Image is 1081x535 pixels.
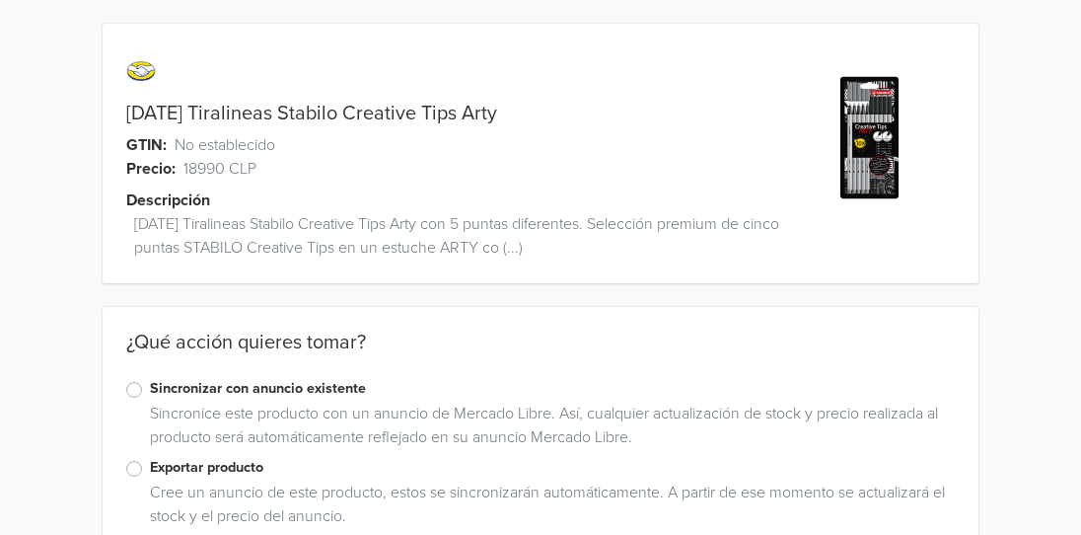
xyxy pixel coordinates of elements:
span: GTIN: [126,133,167,157]
span: [DATE] Tiralineas Stabilo Creative Tips Arty con 5 puntas diferentes. Selección premium de cinco ... [134,212,783,260]
span: 18990 CLP [183,157,256,181]
img: product_image [795,63,944,212]
label: Exportar producto [150,457,955,479]
span: No establecido [175,133,275,157]
span: Descripción [126,189,210,212]
span: Precio: [126,157,176,181]
div: Sincronice este producto con un anuncio de Mercado Libre. Así, cualquier actualización de stock y... [142,402,955,457]
label: Sincronizar con anuncio existente [150,378,955,400]
a: [DATE] Tiralineas Stabilo Creative Tips Arty [126,102,497,125]
div: ¿Qué acción quieres tomar? [103,331,978,378]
